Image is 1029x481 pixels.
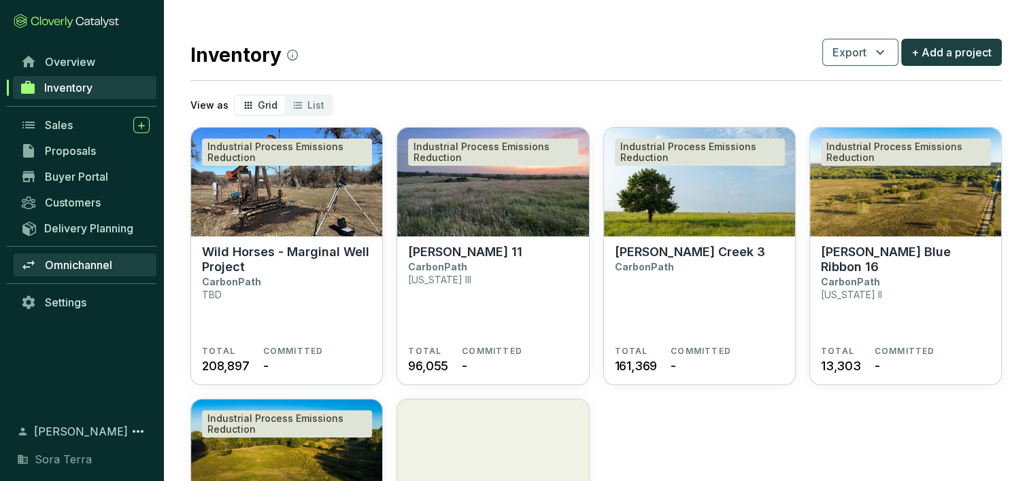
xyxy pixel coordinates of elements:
a: Customers [14,191,156,214]
span: 96,055 [408,357,448,375]
a: Overview [14,50,156,73]
span: TOTAL [408,346,441,357]
span: - [462,357,467,375]
span: Settings [45,296,86,309]
a: Inventory [13,76,156,99]
p: [PERSON_NAME] Creek 3 [615,245,765,260]
span: Export [832,44,866,60]
span: Sales [45,118,73,132]
button: + Add a project [901,39,1002,66]
p: [PERSON_NAME] Blue Ribbon 16 [821,245,990,274]
span: COMMITTED [671,346,731,357]
p: TBD [202,289,222,300]
span: 13,303 [821,357,861,375]
a: Delivery Planning [14,217,156,239]
img: MW Thaxton 11 [397,128,588,236]
a: Proposals [14,139,156,162]
a: Sales [14,113,156,137]
p: [PERSON_NAME] 11 [408,245,522,260]
span: [PERSON_NAME] [34,423,128,440]
span: + Add a project [911,44,992,60]
span: COMMITTED [875,346,935,357]
a: Buyer Portal [14,165,156,188]
span: TOTAL [821,346,854,357]
span: TOTAL [202,346,235,357]
span: Sora Terra [35,451,92,467]
p: CarbonPath [202,276,261,287]
p: View as [190,99,229,112]
span: Delivery Planning [44,221,133,235]
p: [US_STATE] II [821,289,882,300]
div: Industrial Process Emissions Reduction [821,139,991,166]
span: COMMITTED [462,346,522,357]
p: [US_STATE] III [408,274,471,285]
p: Wild Horses - Marginal Well Project [202,245,371,274]
span: - [875,357,880,375]
span: Customers [45,196,101,209]
div: Industrial Process Emissions Reduction [202,410,372,438]
span: COMMITTED [263,346,324,357]
div: segmented control [234,94,333,116]
div: Industrial Process Emissions Reduction [615,139,785,166]
span: Inventory [44,81,92,94]
a: Scudder Blue Ribbon 16Industrial Process Emissions Reduction[PERSON_NAME] Blue Ribbon 16CarbonPat... [809,127,1002,385]
a: Settings [14,291,156,314]
p: CarbonPath [408,261,467,272]
a: MW Thaxton 11Industrial Process Emissions Reduction[PERSON_NAME] 11CarbonPath[US_STATE] IIITOTAL9... [397,127,589,385]
span: - [671,357,676,375]
span: Proposals [45,144,96,158]
a: Omnichannel [14,253,156,277]
button: Export [822,39,898,66]
span: - [263,357,269,375]
p: CarbonPath [615,261,674,272]
span: List [307,99,324,111]
img: Coon Creek 3 [604,128,795,236]
h2: Inventory [190,41,298,69]
span: TOTAL [615,346,648,357]
span: Omnichannel [45,258,112,272]
img: Wild Horses - Marginal Well Project [191,128,382,236]
span: 161,369 [615,357,658,375]
img: Scudder Blue Ribbon 16 [810,128,1001,236]
div: Industrial Process Emissions Reduction [202,139,372,166]
div: Industrial Process Emissions Reduction [408,139,578,166]
span: 208,897 [202,357,250,375]
p: CarbonPath [821,276,880,287]
span: Grid [258,99,277,111]
a: Coon Creek 3Industrial Process Emissions Reduction[PERSON_NAME] Creek 3CarbonPathTOTAL161,369COMM... [603,127,796,385]
span: Overview [45,55,95,69]
span: Buyer Portal [45,170,108,183]
a: Wild Horses - Marginal Well ProjectIndustrial Process Emissions ReductionWild Horses - Marginal W... [190,127,383,385]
